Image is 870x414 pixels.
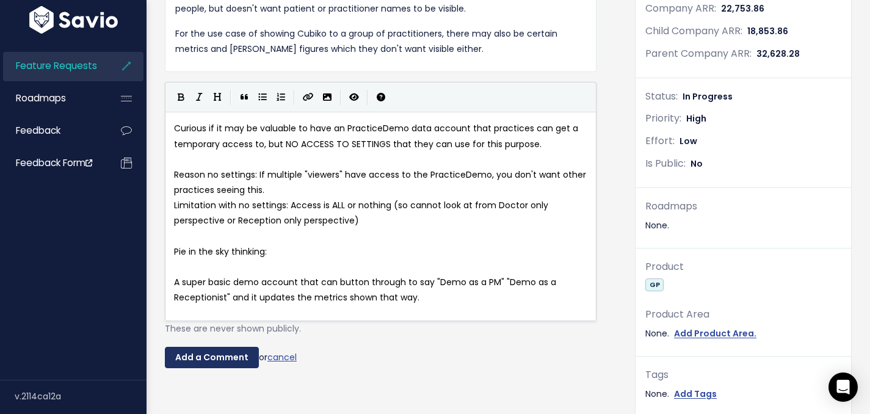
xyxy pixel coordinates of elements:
span: Status: [645,89,678,103]
img: logo-white.9d6f32f41409.svg [26,6,121,34]
i: | [367,90,368,105]
button: Toggle Preview [345,88,363,106]
span: Effort: [645,134,675,148]
div: Tags [645,366,841,384]
div: None. [645,218,841,233]
span: Is Public: [645,156,686,170]
i: | [294,90,295,105]
a: cancel [267,350,297,363]
div: or [165,347,596,369]
span: Company ARR: [645,1,716,15]
div: Product [645,258,841,276]
button: Numbered List [272,88,290,106]
a: Add Tags [674,387,717,402]
a: Feedback form [3,149,101,177]
span: Pie in the sky thinking: [174,245,267,258]
button: Heading [208,88,227,106]
span: 32,628.28 [756,48,800,60]
span: 18,853.86 [747,25,788,37]
span: Parent Company ARR: [645,46,752,60]
button: Italic [190,88,208,106]
p: For the use case of showing Cubiko to a group of practitioners, there may also be certain metrics... [175,26,586,57]
span: Reason no settings: If multiple "viewers" have access to the PracticeDemo, you don't want other p... [174,169,589,196]
span: Feedback [16,124,60,137]
span: A super basic demo account that can button through to say "Demo as a PM" "Demo as a Receptionist"... [174,276,559,303]
div: None. [645,387,841,402]
button: Bold [172,88,190,106]
a: Roadmaps [3,84,101,112]
button: Create Link [299,88,318,106]
i: | [230,90,231,105]
span: GP [645,278,664,291]
span: Feedback form [16,156,92,169]
div: None. [645,326,841,341]
a: Add Product Area. [674,326,756,341]
span: Priority: [645,111,681,125]
i: | [340,90,341,105]
span: Feature Requests [16,59,97,72]
span: Low [680,135,697,147]
span: Roadmaps [16,92,66,104]
span: In Progress [683,90,733,103]
input: Add a Comment [165,347,259,369]
span: Limitation with no settings: Access is ALL or nothing (so cannot look at from Doctor only perspec... [174,199,551,227]
button: Markdown Guide [372,88,390,106]
div: Open Intercom Messenger [828,372,858,402]
button: Generic List [253,88,272,106]
span: These are never shown publicly. [165,322,301,335]
div: Roadmaps [645,198,841,216]
span: 22,753.86 [721,2,764,15]
div: v.2114ca12a [15,380,147,412]
a: Feedback [3,117,101,145]
button: Import an image [318,88,336,106]
a: Feature Requests [3,52,101,80]
button: Quote [235,88,253,106]
span: No [691,158,703,170]
span: High [686,112,706,125]
span: Curious if it may be valuable to have an PracticeDemo data account that practices can get a tempo... [174,122,581,150]
div: Product Area [645,306,841,324]
span: Child Company ARR: [645,24,742,38]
